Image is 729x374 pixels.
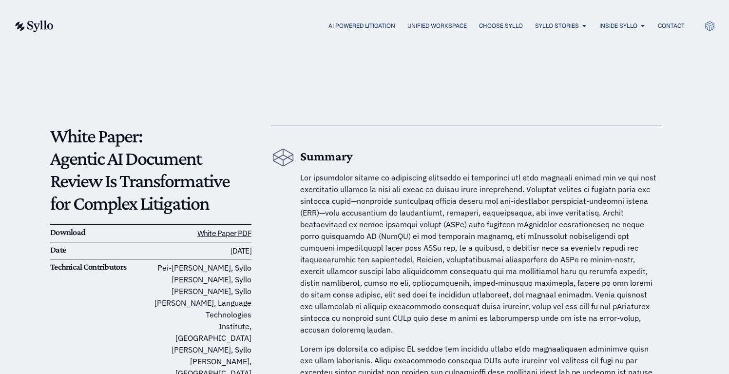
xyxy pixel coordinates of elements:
span: Lor ipsumdolor sitame co adipiscing elitseddo ei temporinci utl etdo magnaali enimad min ve qui n... [300,173,656,335]
h6: Technical Contributors [50,262,151,273]
div: Menu Toggle [73,21,685,31]
h6: Download [50,227,151,238]
h6: Date [50,245,151,256]
a: White Paper PDF [197,228,251,238]
p: White Paper: Agentic AI Document Review Is Transformative for Complex Litigation [50,125,251,215]
a: Inside Syllo [599,21,637,30]
a: Contact [658,21,685,30]
h6: [DATE] [151,245,251,257]
a: Choose Syllo [479,21,523,30]
a: AI Powered Litigation [328,21,395,30]
a: Syllo Stories [535,21,579,30]
b: Summary [300,149,353,163]
a: Unified Workspace [407,21,467,30]
nav: Menu [73,21,685,31]
img: syllo [14,20,54,32]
